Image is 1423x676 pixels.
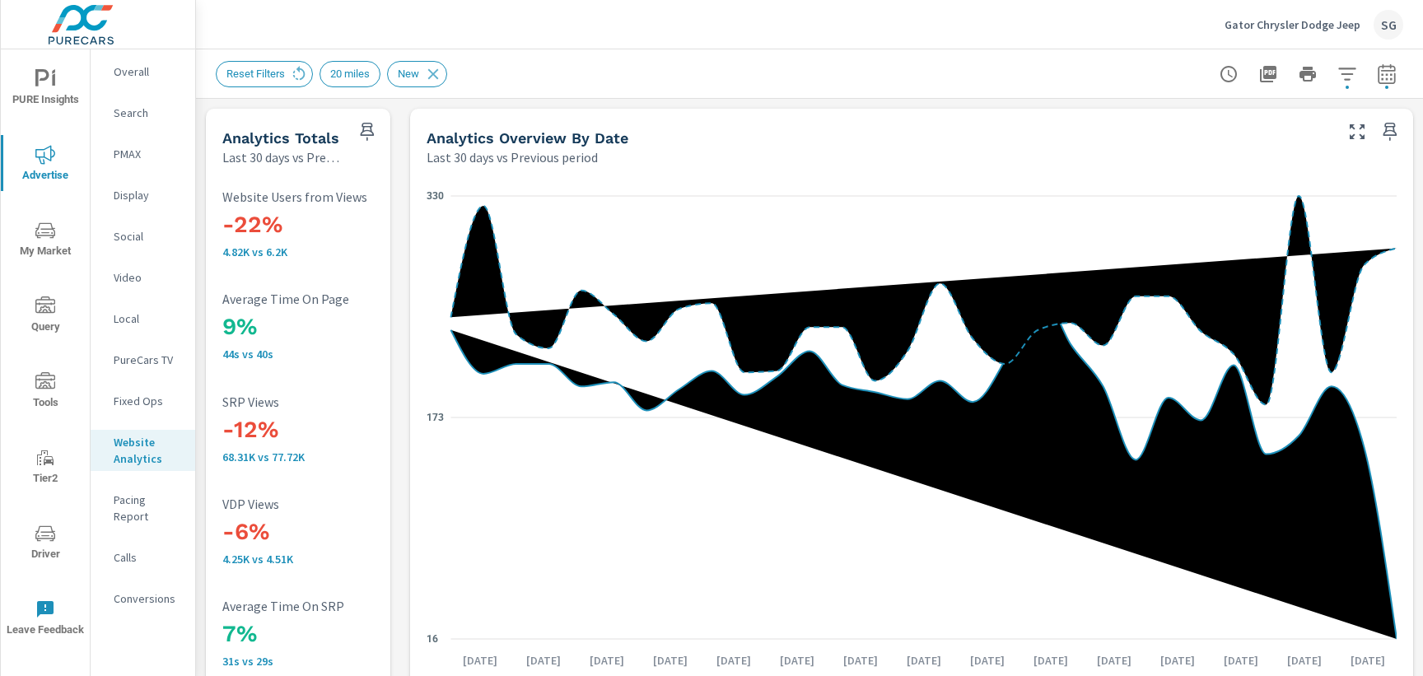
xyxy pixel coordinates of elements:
[114,310,182,327] p: Local
[6,145,85,185] span: Advertise
[1252,58,1285,91] button: "Export Report to PDF"
[222,245,440,259] p: 4,815 vs 6,195
[222,497,440,511] p: VDP Views
[515,652,572,669] p: [DATE]
[6,372,85,413] span: Tools
[91,430,195,471] div: Website Analytics
[354,119,380,145] span: Save this to your personalized report
[320,68,380,80] span: 20 miles
[91,586,195,611] div: Conversions
[427,129,628,147] h5: Analytics Overview By Date
[6,221,85,261] span: My Market
[1377,119,1403,145] span: Save this to your personalized report
[91,306,195,331] div: Local
[222,147,341,167] p: Last 30 days vs Previous period
[1374,10,1403,40] div: SG
[222,599,440,613] p: Average Time On SRP
[114,269,182,286] p: Video
[222,129,339,147] h5: Analytics Totals
[1276,652,1333,669] p: [DATE]
[578,652,636,669] p: [DATE]
[895,652,953,669] p: [DATE]
[114,393,182,409] p: Fixed Ops
[91,265,195,290] div: Video
[388,68,429,80] span: New
[114,187,182,203] p: Display
[91,100,195,125] div: Search
[6,296,85,337] span: Query
[114,105,182,121] p: Search
[91,545,195,570] div: Calls
[222,518,440,546] h3: -6%
[427,190,444,202] text: 330
[222,450,440,464] p: 68,307 vs 77,719
[222,211,440,239] h3: -22%
[114,549,182,566] p: Calls
[1212,652,1270,669] p: [DATE]
[222,291,440,306] p: Average Time On Page
[1225,17,1360,32] p: Gator Chrysler Dodge Jeep
[427,633,438,645] text: 16
[114,63,182,80] p: Overall
[1022,652,1080,669] p: [DATE]
[91,183,195,207] div: Display
[91,347,195,372] div: PureCars TV
[1,49,90,655] div: nav menu
[222,313,440,341] h3: 9%
[91,224,195,249] div: Social
[222,620,440,648] h3: 7%
[387,61,447,87] div: New
[451,652,509,669] p: [DATE]
[705,652,763,669] p: [DATE]
[222,347,440,361] p: 44s vs 40s
[114,146,182,162] p: PMAX
[216,61,313,87] div: Reset Filters
[1370,58,1403,91] button: Select Date Range
[768,652,826,669] p: [DATE]
[222,655,440,668] p: 31s vs 29s
[222,394,440,409] p: SRP Views
[832,652,889,669] p: [DATE]
[91,59,195,84] div: Overall
[1291,58,1324,91] button: Print Report
[642,652,699,669] p: [DATE]
[222,189,440,204] p: Website Users from Views
[91,389,195,413] div: Fixed Ops
[217,68,295,80] span: Reset Filters
[91,142,195,166] div: PMAX
[114,590,182,607] p: Conversions
[427,147,598,167] p: Last 30 days vs Previous period
[959,652,1016,669] p: [DATE]
[1339,652,1397,669] p: [DATE]
[427,412,444,423] text: 173
[1344,119,1370,145] button: Make Fullscreen
[1149,652,1206,669] p: [DATE]
[6,69,85,110] span: PURE Insights
[222,416,440,444] h3: -12%
[1085,652,1143,669] p: [DATE]
[114,492,182,524] p: Pacing Report
[6,448,85,488] span: Tier2
[114,228,182,245] p: Social
[91,487,195,529] div: Pacing Report
[114,434,182,467] p: Website Analytics
[6,599,85,640] span: Leave Feedback
[222,552,440,566] p: 4,253 vs 4,512
[1331,58,1364,91] button: Apply Filters
[6,524,85,564] span: Driver
[114,352,182,368] p: PureCars TV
